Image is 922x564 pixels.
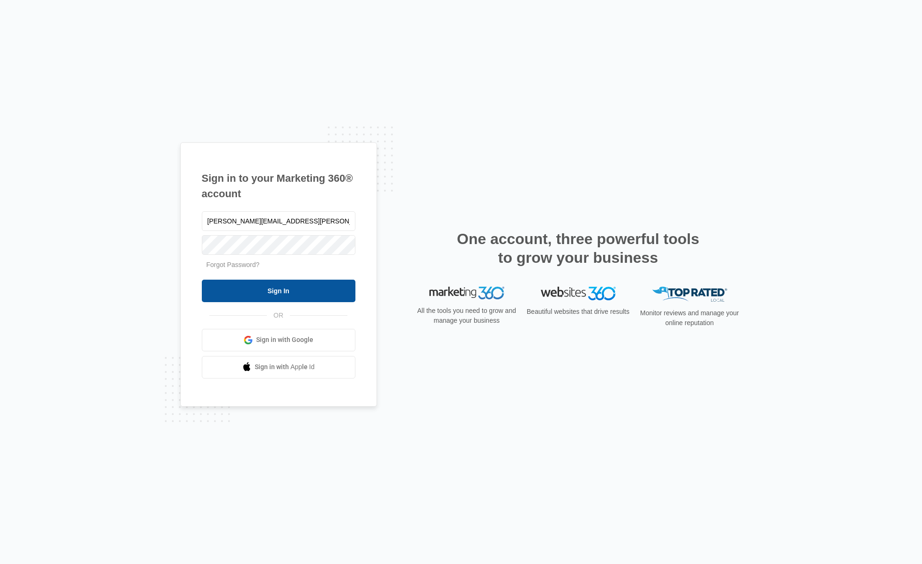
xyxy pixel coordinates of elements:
[202,171,355,201] h1: Sign in to your Marketing 360® account
[202,329,355,351] a: Sign in with Google
[414,306,519,326] p: All the tools you need to grow and manage your business
[207,261,260,268] a: Forgot Password?
[255,362,315,372] span: Sign in with Apple Id
[267,311,290,320] span: OR
[454,230,702,267] h2: One account, three powerful tools to grow your business
[202,211,355,231] input: Email
[202,356,355,378] a: Sign in with Apple Id
[429,287,504,300] img: Marketing 360
[202,280,355,302] input: Sign In
[541,287,616,300] img: Websites 360
[652,287,727,302] img: Top Rated Local
[526,307,631,317] p: Beautiful websites that drive results
[256,335,313,345] span: Sign in with Google
[637,308,742,328] p: Monitor reviews and manage your online reputation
